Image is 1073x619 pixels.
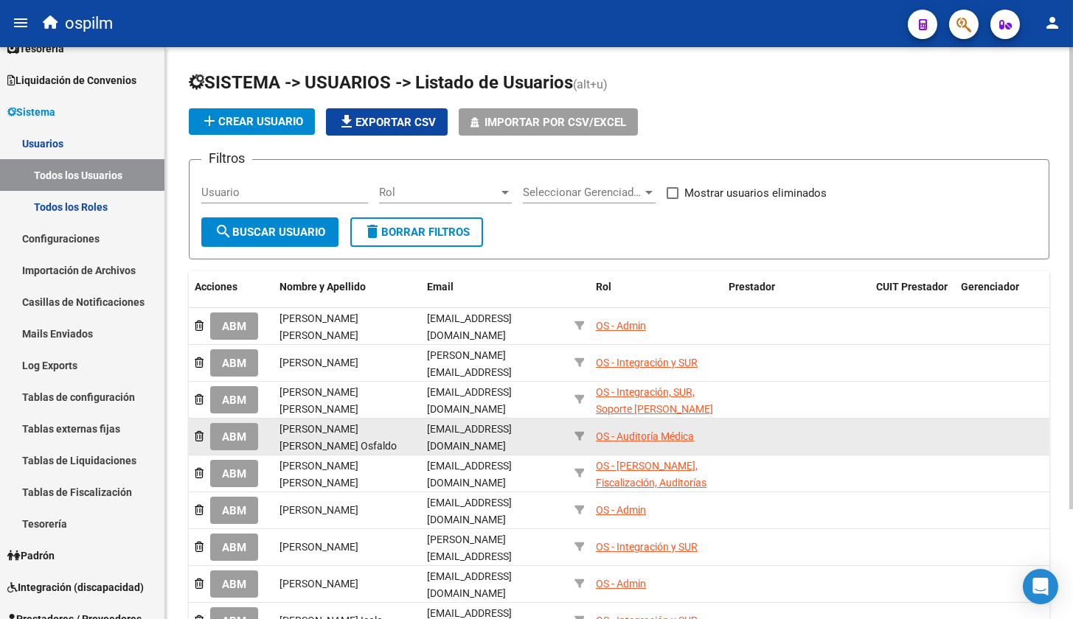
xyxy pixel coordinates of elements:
[195,281,237,293] span: Acciones
[364,225,470,239] span: Borrar Filtros
[201,115,303,128] span: Crear Usuario
[210,423,258,450] button: ABM
[596,354,698,371] div: OS - Integración y SUR
[279,386,358,415] span: [PERSON_NAME] [PERSON_NAME]
[379,186,499,199] span: Rol
[7,72,136,88] span: Liquidación de Convenios
[684,184,827,202] span: Mostrar usuarios eliminados
[279,312,358,341] span: [PERSON_NAME] [PERSON_NAME]
[210,460,258,487] button: ABM
[876,281,948,293] span: CUIT Prestador
[961,281,1019,293] span: Gerenciador
[210,534,258,561] button: ABM
[201,217,338,247] button: Buscar Usuario
[222,578,246,591] span: ABM
[596,502,646,519] div: OS - Admin
[338,113,355,130] mat-icon: file_download
[596,281,611,293] span: Rol
[459,108,638,136] button: Importar por CSV/Excel
[222,467,246,480] span: ABM
[279,460,358,489] span: [PERSON_NAME] [PERSON_NAME]
[596,384,717,418] div: OS - Integración, SUR, Soporte [PERSON_NAME]
[210,312,258,340] button: ABM
[427,497,512,525] span: [EMAIL_ADDRESS][DOMAIN_NAME]
[274,271,421,320] datatable-header-cell: Nombre y Apellido
[222,357,246,370] span: ABM
[596,539,698,556] div: OS - Integración y SUR
[7,579,144,595] span: Integración (discapacidad)
[189,108,315,135] button: Crear Usuario
[215,223,232,240] mat-icon: search
[210,497,258,524] button: ABM
[222,504,246,517] span: ABM
[596,318,646,335] div: OS - Admin
[427,312,512,341] span: [EMAIL_ADDRESS][DOMAIN_NAME]
[523,186,642,199] span: Seleccionar Gerenciador
[596,428,694,445] div: OS - Auditoría Médica
[210,570,258,598] button: ABM
[279,357,358,368] span: [PERSON_NAME]
[1023,569,1058,604] div: Open Intercom Messenger
[7,548,55,564] span: Padrón
[279,541,358,553] span: [PERSON_NAME]
[215,225,325,239] span: Buscar Usuario
[326,108,448,136] button: Exportar CSV
[7,104,55,120] span: Sistema
[279,578,358,590] span: [PERSON_NAME]
[222,541,246,554] span: ABM
[427,386,512,415] span: [EMAIL_ADDRESS][DOMAIN_NAME]
[12,14,29,32] mat-icon: menu
[279,504,358,516] span: [PERSON_NAME]
[590,271,723,320] datatable-header-cell: Rol
[65,7,113,40] span: ospilm
[870,271,955,320] datatable-header-cell: CUIT Prestador
[596,576,646,592] div: OS - Admin
[427,570,512,599] span: [EMAIL_ADDRESS][DOMAIN_NAME]
[364,223,381,240] mat-icon: delete
[338,116,436,129] span: Exportar CSV
[201,148,252,169] h3: Filtros
[222,320,246,333] span: ABM
[485,116,626,129] span: Importar por CSV/Excel
[201,112,218,130] mat-icon: add
[7,41,64,57] span: Tesorería
[1044,14,1061,32] mat-icon: person
[723,271,870,320] datatable-header-cell: Prestador
[222,394,246,407] span: ABM
[279,281,366,293] span: Nombre y Apellido
[427,534,512,579] span: [PERSON_NAME][EMAIL_ADDRESS][DOMAIN_NAME]
[427,423,512,452] span: [EMAIL_ADDRESS][DOMAIN_NAME]
[729,281,775,293] span: Prestador
[210,349,258,377] button: ABM
[427,460,512,489] span: [EMAIL_ADDRESS][DOMAIN_NAME]
[189,72,573,93] span: SISTEMA -> USUARIOS -> Listado de Usuarios
[189,271,274,320] datatable-header-cell: Acciones
[427,281,454,293] span: Email
[222,430,246,444] span: ABM
[350,217,483,247] button: Borrar Filtros
[421,271,569,320] datatable-header-cell: Email
[573,77,608,91] span: (alt+u)
[596,458,717,492] div: OS - [PERSON_NAME], Fiscalización, Auditorías
[279,423,397,452] span: [PERSON_NAME] [PERSON_NAME] Osfaldo
[210,386,258,413] button: ABM
[427,349,512,395] span: [PERSON_NAME][EMAIL_ADDRESS][DOMAIN_NAME]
